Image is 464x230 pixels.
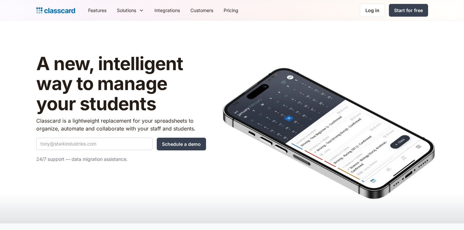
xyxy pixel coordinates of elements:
a: Features [83,3,112,18]
form: Quick Demo Form [36,138,206,150]
input: tony@starkindustries.com [36,138,153,150]
a: Integrations [149,3,185,18]
p: 24/7 support — data migration assistance. [36,155,206,163]
div: Start for free [394,7,423,14]
a: Customers [185,3,218,18]
a: Start for free [389,4,428,17]
h1: A new, intelligent way to manage your students [36,54,206,114]
a: home [36,6,75,15]
a: Log in [360,4,385,17]
div: Solutions [117,7,136,14]
a: Pricing [218,3,244,18]
input: Schedule a demo [157,138,206,150]
div: Solutions [112,3,149,18]
div: Log in [365,7,379,14]
p: Classcard is a lightweight replacement for your spreadsheets to organize, automate and collaborat... [36,117,206,132]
